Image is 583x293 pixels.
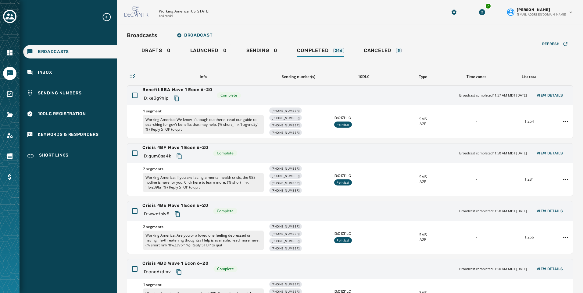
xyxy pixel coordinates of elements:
div: [PHONE_NUMBER] [269,223,302,229]
span: Complete [220,93,237,98]
div: [PHONE_NUMBER] [269,180,302,186]
a: Navigate to Messaging [3,67,16,80]
div: [PHONE_NUMBER] [269,108,302,114]
span: Broadcast completed 11:50 AM MDT [DATE] [459,209,527,214]
a: Navigate to Account [3,129,16,142]
span: Short Links [39,152,69,160]
div: 1,266 [505,235,553,240]
span: 2 segments [143,224,264,229]
span: Crisis 4BD Wave 1 Econ 6-20 [142,260,209,267]
div: Time zones [452,74,501,79]
span: 10DLC Registration [38,111,86,117]
div: 0 [246,48,277,57]
div: 0 [190,48,227,57]
a: Navigate to Files [3,108,16,122]
div: Info [143,74,263,79]
span: ID: C1ZI1LC [334,231,394,236]
a: Sending0 [241,44,282,58]
p: Working America [US_STATE] [159,9,209,14]
a: Navigate to Home [3,46,16,59]
div: - [452,235,500,240]
button: Refresh [537,39,573,49]
button: Download Menu [477,7,488,18]
span: SMS [419,117,427,122]
span: Benefit 5BA Wave 1 Econ 6-20 [142,87,212,93]
span: ID: C1ZI1LC [334,173,394,178]
div: [PHONE_NUMBER] [269,129,302,136]
a: Navigate to Broadcasts [23,45,117,58]
span: Crisis 4BF Wave 1 Econ 6-20 [142,145,208,151]
span: Complete [217,209,234,214]
span: View Details [537,93,563,98]
button: Copy text to clipboard [174,151,185,162]
div: - [452,177,500,182]
button: View Details [532,207,568,215]
div: - [452,119,500,124]
button: User settings [505,5,576,19]
button: Broadcast [172,29,217,41]
div: [PHONE_NUMBER] [269,281,302,287]
div: [PHONE_NUMBER] [269,115,302,121]
span: 2 segments [143,167,264,171]
div: 246 [333,48,344,53]
span: ID: C1ZI1LC [334,115,394,120]
div: Political [334,179,352,185]
span: Refresh [542,41,560,46]
a: Navigate to Billing [3,170,16,184]
span: Drafts [141,48,162,54]
span: Launched [190,48,218,54]
span: 1 segment [143,282,264,287]
button: Toggle account select drawer [3,10,16,23]
span: Canceled [364,48,391,54]
span: A2P [420,122,426,126]
div: 0 [141,48,171,57]
h2: Broadcasts [127,31,157,40]
a: Navigate to Orders [3,150,16,163]
span: ID: ke3g9hip [142,95,169,101]
button: View Details [532,265,568,273]
span: Complete [217,151,234,156]
a: Drafts0 [137,44,176,58]
span: SMS [419,232,427,237]
span: Complete [217,267,234,271]
span: Crisis 4BE Wave 1 Econ 6-20 [142,203,208,209]
span: ID: wwntplv5 [142,211,170,217]
p: Working America: We know it's tough out there--read our guide to searching for gov't benefits tha... [143,115,264,134]
a: Navigate to 10DLC Registration [23,107,117,121]
a: Navigate to Inbox [23,66,117,79]
button: Crisis 4BF Wave 1 Econ 6-20 action menu [561,175,570,184]
button: Crisis 4BE Wave 1 Econ 6-20 action menu [561,232,570,242]
span: ID: cno6kdmv [142,269,171,275]
span: Broadcast [177,33,212,38]
p: Working America: Are you or a loved one feeling depressed or having life-threatening thoughts? He... [143,231,264,250]
span: Sending Numbers [38,90,82,96]
button: Manage global settings [449,7,460,18]
span: Broadcast completed 11:50 AM MDT [DATE] [459,267,527,272]
div: 1,254 [505,119,553,124]
a: Navigate to Sending Numbers [23,86,117,100]
span: View Details [537,151,563,156]
span: Sending [246,48,269,54]
div: [PHONE_NUMBER] [269,231,302,237]
span: View Details [537,267,563,271]
div: 10DLC [334,74,394,79]
div: List total [505,74,554,79]
span: Completed [297,48,328,54]
div: [PHONE_NUMBER] [269,187,302,193]
button: Expand sub nav menu [102,12,116,22]
div: [PHONE_NUMBER] [269,238,302,244]
span: ID: gum8sa4k [142,153,171,159]
span: Keywords & Responders [38,132,99,138]
div: 2 [485,3,491,9]
div: Political [334,122,352,128]
span: A2P [420,237,426,242]
div: [PHONE_NUMBER] [269,122,302,128]
a: Navigate to Surveys [3,87,16,101]
span: Broadcasts [38,49,69,55]
p: Working America: If you are facing a mental health crisis, the 988 hotline is here for you. Click... [143,173,264,192]
div: [PHONE_NUMBER] [269,245,302,251]
a: Navigate to Keywords & Responders [23,128,117,141]
button: Copy text to clipboard [173,267,184,277]
button: View Details [532,91,568,100]
a: Launched0 [185,44,232,58]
